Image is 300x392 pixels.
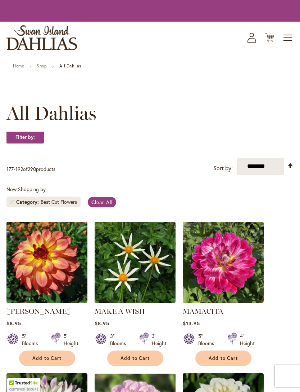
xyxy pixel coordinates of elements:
a: MAMACITA [183,307,223,316]
a: Remove Category Best Cut Flowers [10,200,14,204]
a: Home [13,63,24,69]
span: Add to Cart [209,355,238,361]
button: Add to Cart [107,351,163,366]
label: Sort by: [213,162,233,175]
strong: Filter by: [6,131,44,144]
div: 4' Height [240,332,255,347]
div: 3' Height [152,332,167,347]
span: $8.95 [6,320,21,327]
a: Mamacita [183,298,264,304]
a: Shop [37,63,47,69]
img: Mamacita [183,222,264,303]
strong: All Dahlias [59,63,81,69]
a: MAKE A WISH [95,307,145,316]
img: MAI TAI [6,222,87,303]
span: 177 [6,166,14,172]
button: Add to Cart [195,351,251,366]
div: 5" Blooms [22,332,42,347]
span: Now Shopping by [6,186,46,193]
img: MAKE A WISH [95,222,176,303]
a: store logo [6,25,77,50]
div: 5" Blooms [198,332,219,347]
span: Add to Cart [32,355,62,361]
span: $13.95 [183,320,200,327]
span: 290 [28,166,36,172]
span: All Dahlias [6,102,96,124]
a: MAI TAI [6,298,87,304]
div: 3" Blooms [110,332,131,347]
span: 192 [15,166,23,172]
a: MAKE A WISH [95,298,176,304]
div: 5' Height [64,332,78,347]
span: Clear All [91,199,113,206]
iframe: Launch Accessibility Center [5,366,26,387]
a: Clear All [88,197,116,207]
div: Best Cut Flowers [41,198,77,206]
p: - of products [6,163,55,175]
span: Category [16,198,41,206]
span: $8.95 [95,320,109,327]
a: [PERSON_NAME] [6,307,71,316]
button: Add to Cart [19,351,75,366]
span: Add to Cart [121,355,150,361]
